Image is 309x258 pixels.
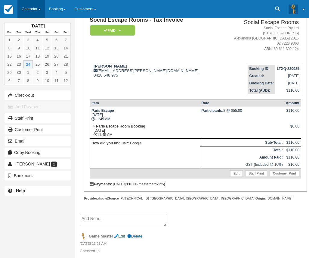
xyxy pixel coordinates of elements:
p: : Google [91,140,198,146]
th: Amount [284,99,301,107]
a: 20 [52,52,61,60]
p: Checked-In [80,248,302,254]
a: 10 [42,77,52,85]
a: 12 [42,44,52,52]
a: Delete [127,234,142,238]
button: Add Payment [5,102,71,112]
a: 16 [14,52,23,60]
small: 7925 [157,182,164,186]
a: 17 [23,52,33,60]
strong: Source IP: [108,197,124,200]
th: Mon [5,29,14,36]
a: 9 [14,44,23,52]
strong: [DATE] [30,24,45,28]
strong: Participants [201,109,223,113]
th: Rate [200,99,284,107]
a: 14 [61,44,70,52]
a: 2 [33,68,42,77]
td: [DATE] 11:45 AM [90,123,200,139]
th: Sub-Total: [200,139,284,146]
strong: [PERSON_NAME] [94,64,127,68]
button: Copy Booking [5,148,71,157]
a: 4 [33,36,42,44]
div: [EMAIL_ADDRESS][PERSON_NAME][DOMAIN_NAME] 0418 548 975 [90,64,219,77]
a: 10 [23,44,33,52]
a: 12 [61,77,70,85]
a: 2 [14,36,23,44]
strong: Paris Escape Room Booking [96,124,145,128]
th: Created: [248,72,275,80]
strong: Game Master [89,234,113,238]
th: Fri [42,29,52,36]
h1: Social Escape Rooms - Tax Invoice [90,17,219,23]
div: : [DATE] (mastercard ) [90,182,301,186]
a: 7 [14,77,23,85]
a: Help [5,186,71,196]
a: 9 [33,77,42,85]
a: [PERSON_NAME] 1 [5,159,71,169]
a: 5 [61,68,70,77]
td: [DATE] 11:45 AM [90,107,200,123]
button: Email [5,136,71,146]
a: 7 [61,36,70,44]
td: [DATE] [275,80,301,87]
a: Edit [114,234,125,238]
a: 30 [14,68,23,77]
a: 25 [33,60,42,68]
strong: Provider: [84,197,98,200]
a: Customer Print [270,170,299,176]
a: 8 [23,77,33,85]
address: Social Escape Pty Ltd [STREET_ADDRESS] Alexandria [GEOGRAPHIC_DATA] 2015 02 7228 9363 ABN: 69 611... [221,26,299,52]
a: Staff Print [245,170,267,176]
a: Customer Print [5,125,71,134]
a: 13 [52,44,61,52]
strong: $110.00 [124,182,137,186]
a: 19 [42,52,52,60]
button: Bookmark [5,171,71,181]
a: 5 [42,36,52,44]
a: 26 [42,60,52,68]
div: droplet [TECHNICAL_ID] ([GEOGRAPHIC_DATA], [GEOGRAPHIC_DATA], [GEOGRAPHIC_DATA]) : [DOMAIN_NAME] [84,196,307,201]
a: 11 [33,44,42,52]
a: 4 [52,68,61,77]
th: Sun [61,29,70,36]
th: Booking ID: [248,65,275,72]
a: 28 [61,60,70,68]
a: 18 [33,52,42,60]
strong: Payments [90,182,111,186]
a: 23 [14,60,23,68]
td: $110.00 [284,139,301,146]
a: Edit [230,170,243,176]
a: 29 [5,68,14,77]
a: 1 [23,68,33,77]
strong: LTXQ-220925 [277,67,299,71]
td: GST (Included @ 10%) [200,161,284,168]
a: 11 [52,77,61,85]
span: 1 [51,162,57,167]
td: $110.00 [275,87,301,94]
div: $0.00 [286,124,299,133]
a: 8 [5,44,14,52]
td: $10.00 [284,161,301,168]
th: Total (AUD): [248,87,275,94]
th: Item [90,99,200,107]
a: 6 [5,77,14,85]
th: Amount Paid: [200,154,284,161]
strong: How did you find us? [91,141,128,145]
th: Tue [14,29,23,36]
a: 27 [52,60,61,68]
th: Total: [200,146,284,154]
td: $110.00 [284,154,301,161]
a: 1 [5,36,14,44]
b: Help [16,188,25,193]
img: A3 [289,4,298,14]
a: 6 [52,36,61,44]
a: 3 [42,68,52,77]
h2: Social Escape Rooms [221,19,299,26]
em: Paid [90,25,135,36]
td: $110.00 [284,146,301,154]
a: Staff Print [5,113,71,123]
span: [PERSON_NAME] [15,162,50,166]
a: 15 [5,52,14,60]
th: Sat [52,29,61,36]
